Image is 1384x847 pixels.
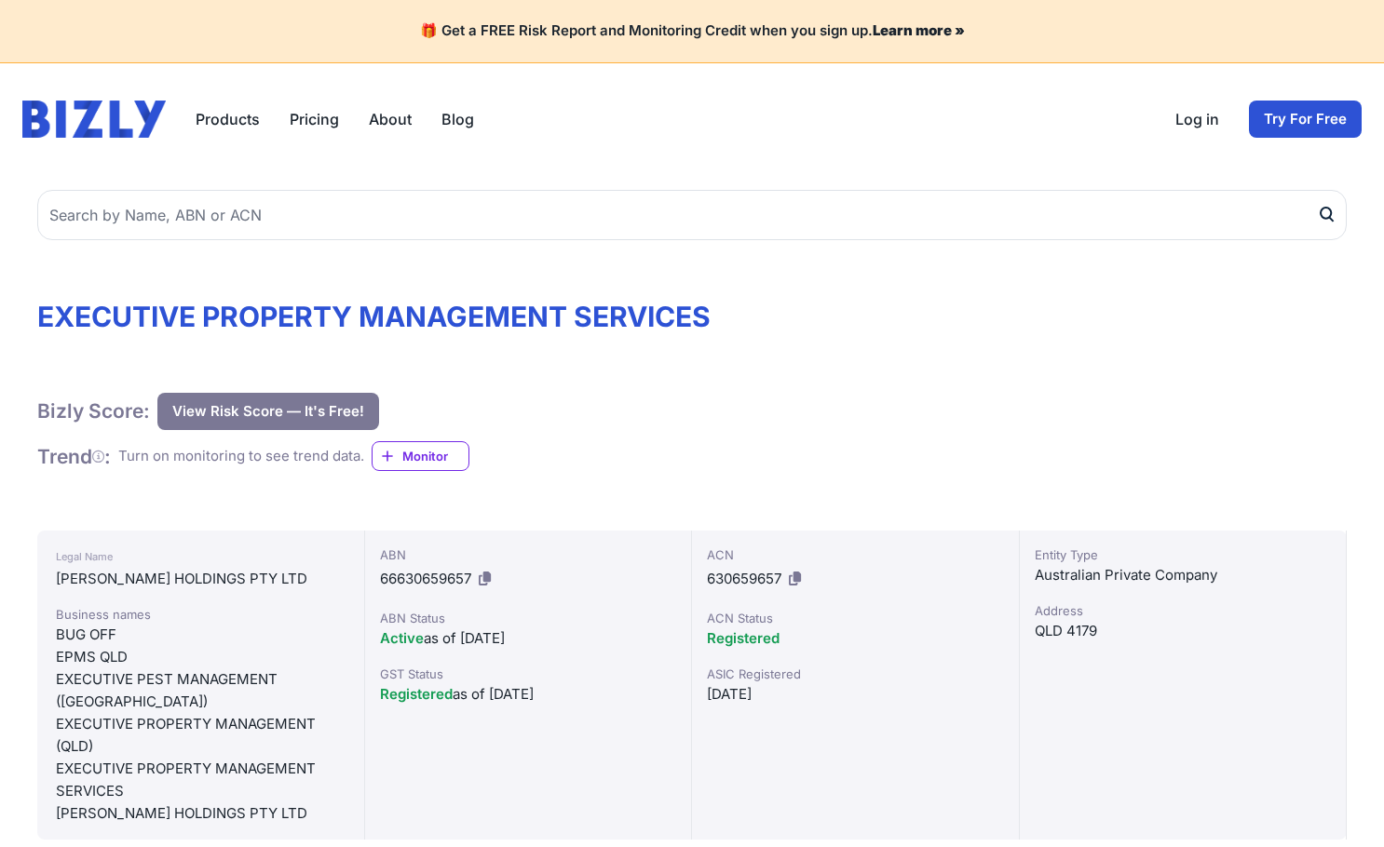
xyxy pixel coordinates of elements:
div: [PERSON_NAME] HOLDINGS PTY LTD [56,802,346,825]
a: Learn more » [873,21,965,39]
span: Registered [707,629,780,647]
span: 66630659657 [380,570,471,587]
div: ABN [380,545,677,564]
input: Search by Name, ABN or ACN [37,190,1347,240]
div: Turn on monitoring to see trend data. [118,446,364,467]
span: 630659657 [707,570,781,587]
span: Monitor [402,447,468,465]
div: Australian Private Company [1035,564,1332,586]
div: Legal Name [56,545,346,568]
a: About [369,108,412,130]
div: Entity Type [1035,545,1332,564]
div: EPMS QLD [56,646,346,668]
div: as of [DATE] [380,683,677,706]
h1: Bizly Score: [37,398,150,423]
div: ABN Status [380,609,677,627]
div: Address [1035,601,1332,620]
a: Blog [441,108,474,130]
div: EXECUTIVE PROPERTY MANAGEMENT SERVICES [56,758,346,802]
span: Registered [380,685,453,703]
div: EXECUTIVE PROPERTY MANAGEMENT (QLD) [56,713,346,758]
div: ACN [707,545,1004,564]
div: EXECUTIVE PEST MANAGEMENT ([GEOGRAPHIC_DATA]) [56,668,346,713]
a: Log in [1175,108,1219,130]
div: [PERSON_NAME] HOLDINGS PTY LTD [56,568,346,590]
div: BUG OFF [56,624,346,646]
h1: Trend : [37,444,111,469]
a: Monitor [372,441,469,471]
h4: 🎁 Get a FREE Risk Report and Monitoring Credit when you sign up. [22,22,1362,40]
span: Active [380,629,424,647]
a: Pricing [290,108,339,130]
a: Try For Free [1249,101,1362,138]
div: [DATE] [707,683,1004,706]
div: as of [DATE] [380,627,677,650]
div: ASIC Registered [707,665,1004,683]
button: View Risk Score — It's Free! [157,393,379,430]
div: GST Status [380,665,677,683]
div: QLD 4179 [1035,620,1332,642]
div: Business names [56,605,346,624]
button: Products [196,108,260,130]
h1: EXECUTIVE PROPERTY MANAGEMENT SERVICES [37,300,1347,333]
div: ACN Status [707,609,1004,627]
